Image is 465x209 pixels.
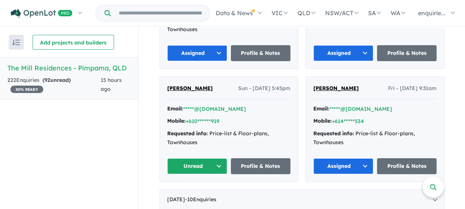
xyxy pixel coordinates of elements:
a: Profile & Notes [231,158,291,174]
span: [PERSON_NAME] [313,85,359,92]
span: [PERSON_NAME] [167,85,213,92]
button: Assigned [167,45,227,61]
button: Assigned [313,45,373,61]
a: Profile & Notes [377,158,437,174]
span: 15 hours ago [100,77,121,92]
button: Unread [167,158,227,174]
img: Openlot PRO Logo White [11,9,73,18]
span: Sun - [DATE] 5:45pm [238,84,290,93]
h5: The Mill Residences - Pimpama , QLD [7,63,131,73]
button: Add projects and builders [33,35,114,50]
a: [PERSON_NAME] [313,84,359,93]
span: Fri - [DATE] 9:31am [388,84,437,93]
strong: Requested info: [313,130,354,137]
a: [PERSON_NAME] [167,84,213,93]
div: 222 Enquir ies [7,76,100,94]
button: Assigned [313,158,373,174]
strong: Email: [313,105,329,112]
a: Profile & Notes [377,45,437,61]
span: - 10 Enquir ies [185,196,216,203]
span: 30 % READY [10,86,43,93]
div: Price-list & Floor-plans, Townhouses [167,129,290,147]
span: 92 [44,77,50,83]
strong: Mobile: [167,117,186,124]
span: enquirie... [418,9,445,17]
div: Price-list & Floor-plans, Townhouses [313,129,437,147]
img: sort.svg [13,40,20,45]
a: Profile & Notes [231,45,291,61]
input: Try estate name, suburb, builder or developer [112,5,208,21]
strong: ( unread) [43,77,71,83]
strong: Mobile: [313,117,332,124]
strong: Requested info: [167,130,208,137]
strong: Email: [167,105,183,112]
